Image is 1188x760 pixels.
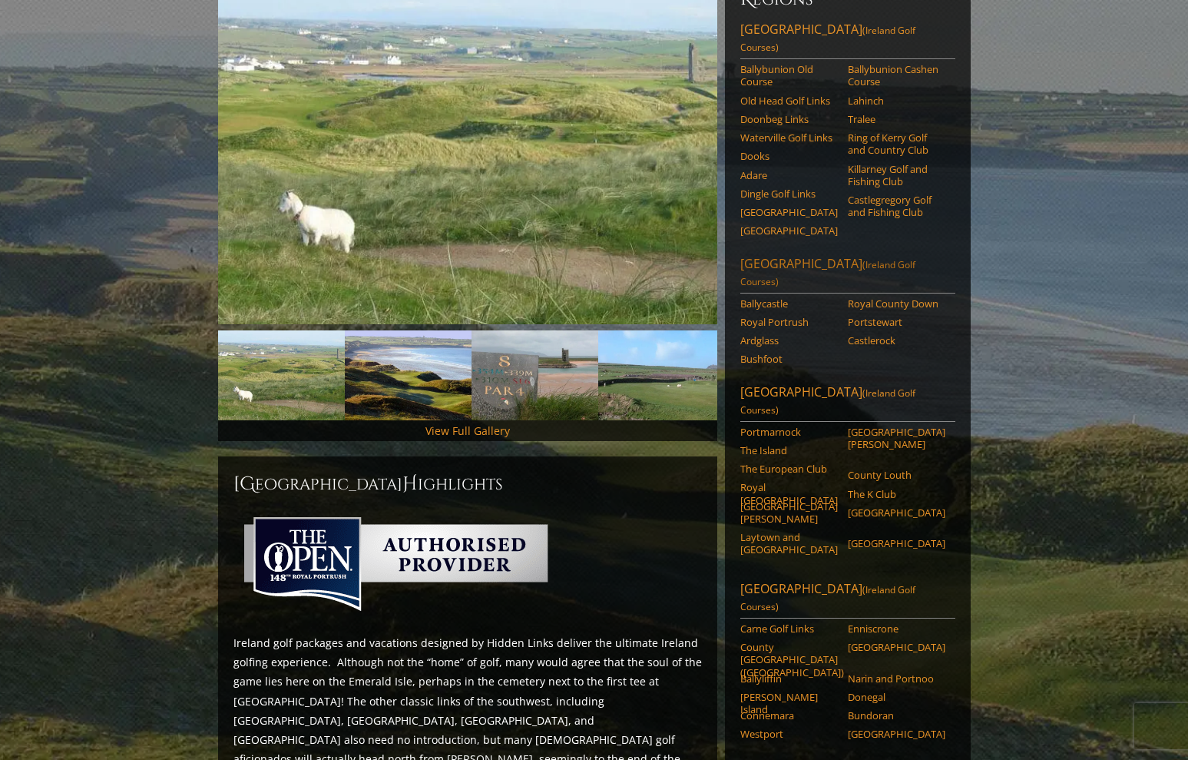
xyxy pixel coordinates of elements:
a: [GEOGRAPHIC_DATA](Ireland Golf Courses) [740,383,955,422]
a: The K Club [848,488,945,500]
a: Lahinch [848,95,945,107]
a: [GEOGRAPHIC_DATA][PERSON_NAME] [848,426,945,451]
a: County Louth [848,469,945,481]
a: Bundoran [848,709,945,722]
a: Ballyliffin [740,672,838,685]
a: [GEOGRAPHIC_DATA] [740,206,838,218]
a: [PERSON_NAME] Island [740,691,838,716]
a: [GEOGRAPHIC_DATA] [848,537,945,549]
a: Old Head Golf Links [740,95,838,107]
a: Tralee [848,113,945,125]
a: Castlegregory Golf and Fishing Club [848,194,945,219]
a: [GEOGRAPHIC_DATA](Ireland Golf Courses) [740,255,955,294]
span: (Ireland Golf Courses) [740,583,915,613]
a: Ballybunion Cashen Course [848,63,945,88]
a: Laytown and [GEOGRAPHIC_DATA] [740,531,838,556]
a: The Island [740,444,838,456]
a: [GEOGRAPHIC_DATA][PERSON_NAME] [740,500,838,526]
a: View Full Gallery [425,423,510,438]
a: Killarney Golf and Fishing Club [848,163,945,188]
a: Royal [GEOGRAPHIC_DATA] [740,481,838,506]
a: Connemara [740,709,838,722]
a: [GEOGRAPHIC_DATA] [848,728,945,740]
a: Enniscrone [848,622,945,635]
a: Castlerock [848,334,945,347]
a: Portmarnock [740,426,838,438]
a: Bushfoot [740,353,838,365]
a: Carne Golf Links [740,622,838,635]
a: Ballycastle [740,297,838,310]
a: The European Club [740,463,838,475]
a: Dingle Golf Links [740,188,838,200]
a: Royal County Down [848,297,945,310]
span: H [402,472,418,496]
a: [GEOGRAPHIC_DATA] [740,224,838,237]
a: Dooks [740,150,838,162]
a: Adare [740,169,838,181]
a: Donegal [848,691,945,703]
a: [GEOGRAPHIC_DATA](Ireland Golf Courses) [740,580,955,619]
a: County [GEOGRAPHIC_DATA] ([GEOGRAPHIC_DATA]) [740,641,838,679]
a: Doonbeg Links [740,113,838,125]
a: Narin and Portnoo [848,672,945,685]
a: [GEOGRAPHIC_DATA](Ireland Golf Courses) [740,21,955,59]
span: (Ireland Golf Courses) [740,24,915,54]
a: Royal Portrush [740,316,838,328]
a: Waterville Golf Links [740,131,838,144]
a: Westport [740,728,838,740]
span: (Ireland Golf Courses) [740,258,915,288]
h2: [GEOGRAPHIC_DATA] ighlights [233,472,702,496]
a: Ballybunion Old Course [740,63,838,88]
a: [GEOGRAPHIC_DATA] [848,641,945,653]
a: Ardglass [740,334,838,347]
a: Portstewart [848,316,945,328]
a: Ring of Kerry Golf and Country Club [848,131,945,157]
span: (Ireland Golf Courses) [740,387,915,417]
a: [GEOGRAPHIC_DATA] [848,506,945,519]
